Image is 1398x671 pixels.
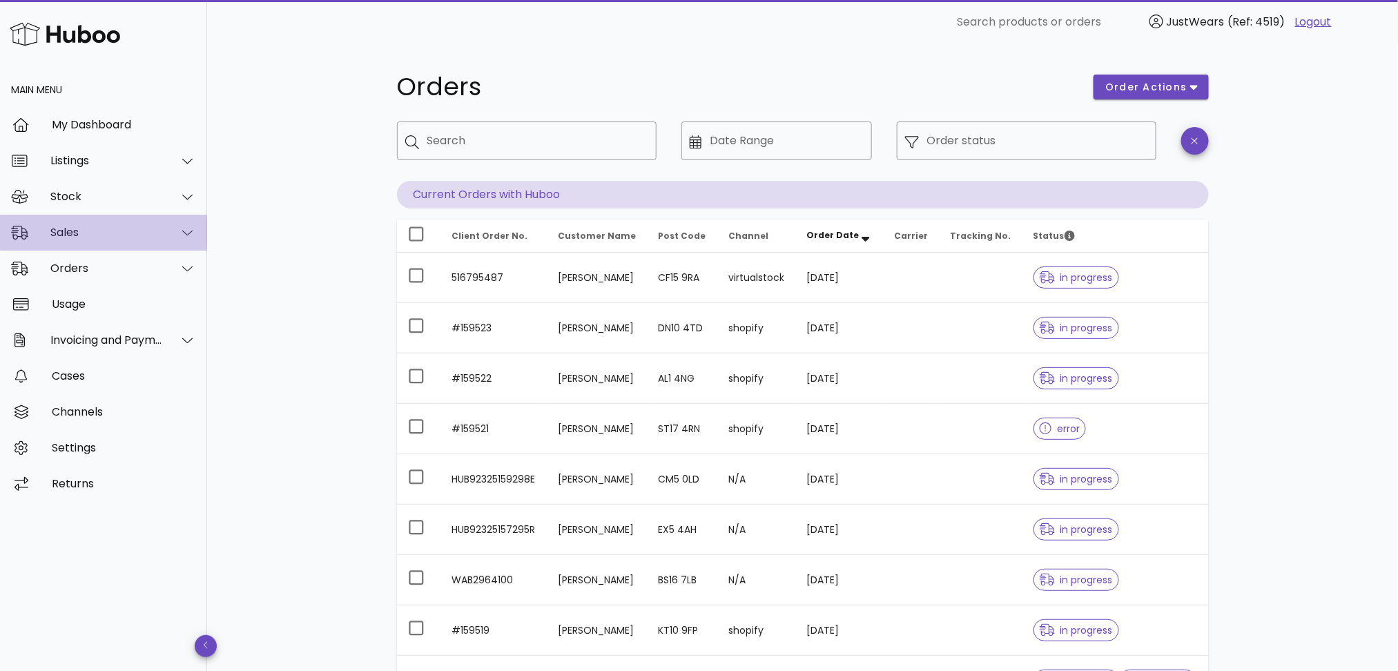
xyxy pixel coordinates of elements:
[1040,424,1080,434] span: error
[1022,220,1209,253] th: Status
[1105,80,1187,95] span: order actions
[547,253,648,303] td: [PERSON_NAME]
[50,226,163,239] div: Sales
[728,230,768,242] span: Channel
[1040,323,1113,333] span: in progress
[1040,625,1113,635] span: in progress
[52,405,196,418] div: Channels
[1040,273,1113,282] span: in progress
[796,505,884,555] td: [DATE]
[1040,575,1113,585] span: in progress
[717,605,795,656] td: shopify
[52,118,196,131] div: My Dashboard
[441,555,547,605] td: WAB2964100
[717,505,795,555] td: N/A
[547,353,648,404] td: [PERSON_NAME]
[547,505,648,555] td: [PERSON_NAME]
[441,303,547,353] td: #159523
[659,230,706,242] span: Post Code
[648,303,717,353] td: DN10 4TD
[796,303,884,353] td: [DATE]
[796,253,884,303] td: [DATE]
[807,229,860,241] span: Order Date
[950,230,1011,242] span: Tracking No.
[441,220,547,253] th: Client Order No.
[547,404,648,454] td: [PERSON_NAME]
[1295,14,1332,30] a: Logout
[547,555,648,605] td: [PERSON_NAME]
[441,404,547,454] td: #159521
[717,253,795,303] td: virtualstock
[648,404,717,454] td: ST17 4RN
[52,298,196,311] div: Usage
[717,454,795,505] td: N/A
[648,454,717,505] td: CM5 0LD
[796,555,884,605] td: [DATE]
[648,353,717,404] td: AL1 4NG
[796,220,884,253] th: Order Date: Sorted descending. Activate to remove sorting.
[648,555,717,605] td: BS16 7LB
[939,220,1022,253] th: Tracking No.
[441,253,547,303] td: 516795487
[1040,373,1113,383] span: in progress
[796,605,884,656] td: [DATE]
[717,404,795,454] td: shopify
[796,353,884,404] td: [DATE]
[894,230,928,242] span: Carrier
[717,303,795,353] td: shopify
[441,605,547,656] td: #159519
[1033,230,1075,242] span: Status
[397,181,1209,208] p: Current Orders with Huboo
[441,505,547,555] td: HUB92325157295R
[1040,525,1113,534] span: in progress
[52,369,196,382] div: Cases
[648,605,717,656] td: KT10 9FP
[1040,474,1113,484] span: in progress
[547,303,648,353] td: [PERSON_NAME]
[796,404,884,454] td: [DATE]
[52,477,196,490] div: Returns
[883,220,939,253] th: Carrier
[1094,75,1208,99] button: order actions
[558,230,636,242] span: Customer Name
[648,220,717,253] th: Post Code
[50,262,163,275] div: Orders
[717,353,795,404] td: shopify
[648,505,717,555] td: EX5 4AH
[547,220,648,253] th: Customer Name
[547,605,648,656] td: [PERSON_NAME]
[717,555,795,605] td: N/A
[1167,14,1225,30] span: JustWears
[50,190,163,203] div: Stock
[717,220,795,253] th: Channel
[1228,14,1285,30] span: (Ref: 4519)
[50,154,163,167] div: Listings
[441,353,547,404] td: #159522
[452,230,528,242] span: Client Order No.
[50,333,163,347] div: Invoicing and Payments
[648,253,717,303] td: CF15 9RA
[52,441,196,454] div: Settings
[796,454,884,505] td: [DATE]
[10,19,120,49] img: Huboo Logo
[547,454,648,505] td: [PERSON_NAME]
[397,75,1078,99] h1: Orders
[441,454,547,505] td: HUB92325159298E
